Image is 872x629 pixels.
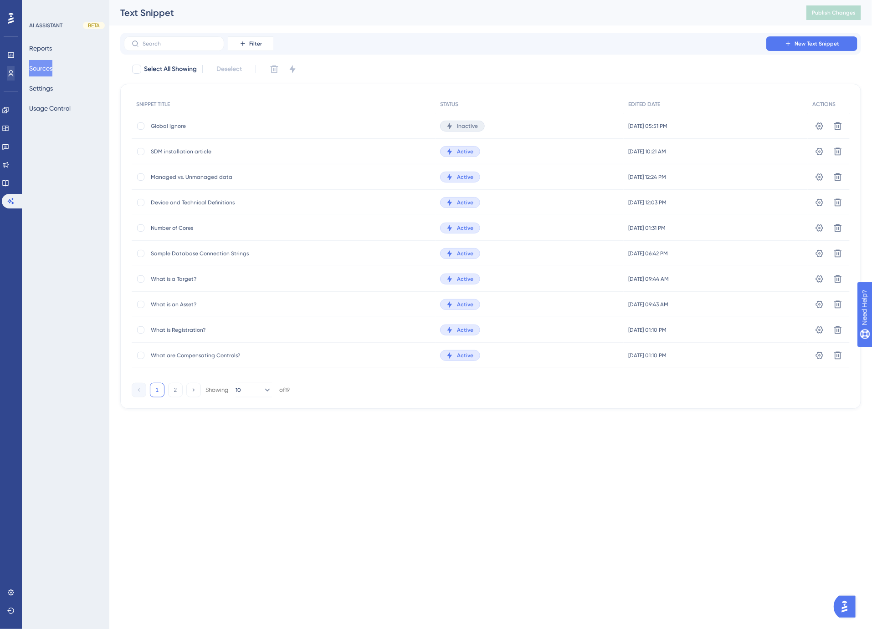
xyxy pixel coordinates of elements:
div: AI ASSISTANT [29,22,62,29]
iframe: UserGuiding AI Assistant Launcher [834,593,861,620]
button: Filter [228,36,273,51]
span: Active [457,199,473,206]
span: [DATE] 06:42 PM [628,250,668,257]
span: Select All Showing [144,64,197,75]
span: SDM installation article [151,148,297,155]
span: Deselect [216,64,242,75]
div: BETA [83,22,105,29]
span: Active [457,250,473,257]
span: [DATE] 12:03 PM [628,199,667,206]
span: Active [457,275,473,283]
span: Active [457,326,473,334]
span: New Text Snippet [795,40,839,47]
span: What is an Asset? [151,301,297,308]
span: Need Help? [21,2,57,13]
span: Active [457,352,473,359]
span: [DATE] 09:43 AM [628,301,668,308]
span: Device and Technical Definitions [151,199,297,206]
span: Active [457,301,473,308]
button: Deselect [208,61,250,77]
button: Publish Changes [806,5,861,20]
button: 2 [168,383,183,397]
span: What is a Target? [151,275,297,283]
span: [DATE] 01:31 PM [628,224,666,232]
span: Sample Database Connection Strings [151,250,297,257]
input: Search [143,41,216,47]
span: SNIPPET TITLE [136,101,170,108]
span: Active [457,148,473,155]
button: New Text Snippet [766,36,857,51]
span: EDITED DATE [628,101,660,108]
span: Managed vs. Unmanaged data [151,173,297,181]
span: 10 [236,386,241,394]
span: Active [457,224,473,232]
span: [DATE] 01:10 PM [628,326,667,334]
div: of 19 [279,386,290,394]
span: Active [457,173,473,181]
span: Number of Cores [151,224,297,232]
span: [DATE] 09:44 AM [628,275,669,283]
span: Filter [249,40,262,47]
span: Inactive [457,122,478,130]
button: Reports [29,40,52,56]
button: Usage Control [29,100,71,117]
span: What are Compensating Controls? [151,352,297,359]
div: Showing [205,386,228,394]
span: [DATE] 12:24 PM [628,173,666,181]
span: What is Registration? [151,326,297,334]
button: Settings [29,80,53,96]
span: [DATE] 05:51 PM [628,122,667,130]
span: STATUS [440,101,458,108]
button: Sources [29,60,52,76]
button: 1 [150,383,164,397]
button: 10 [236,383,272,397]
span: [DATE] 01:10 PM [628,352,667,359]
span: Publish Changes [812,9,856,16]
span: ACTIONS [812,101,836,108]
span: [DATE] 10:21 AM [628,148,666,155]
div: Text Snippet [120,6,784,19]
span: Global Ignore [151,122,297,130]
